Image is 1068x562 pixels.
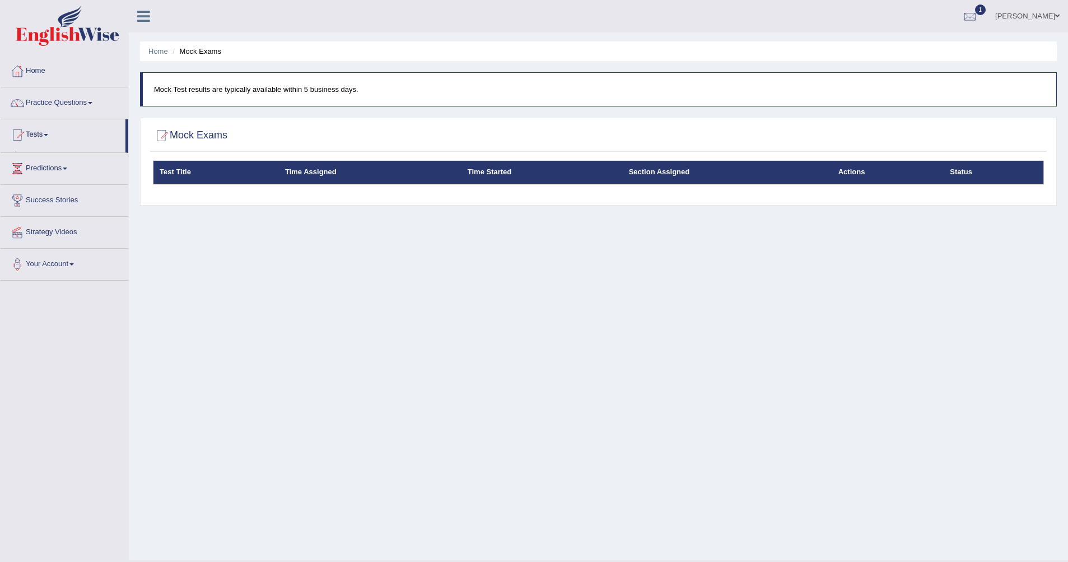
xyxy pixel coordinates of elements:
a: Strategy Videos [1,217,128,245]
th: Time Started [461,161,623,184]
a: Home [1,55,128,83]
th: Actions [832,161,944,184]
a: Home [148,47,168,55]
a: Tests [1,119,125,147]
li: Mock Exams [170,46,221,57]
th: Test Title [153,161,279,184]
a: Practice Questions [1,87,128,115]
a: Predictions [1,153,128,181]
a: Success Stories [1,185,128,213]
a: Your Account [1,249,128,277]
th: Time Assigned [279,161,461,184]
h2: Mock Exams [153,127,227,144]
span: 1 [975,4,986,15]
p: Mock Test results are typically available within 5 business days. [154,84,1045,95]
th: Status [944,161,1043,184]
a: Take Practice Sectional Test [21,151,125,171]
th: Section Assigned [623,161,832,184]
